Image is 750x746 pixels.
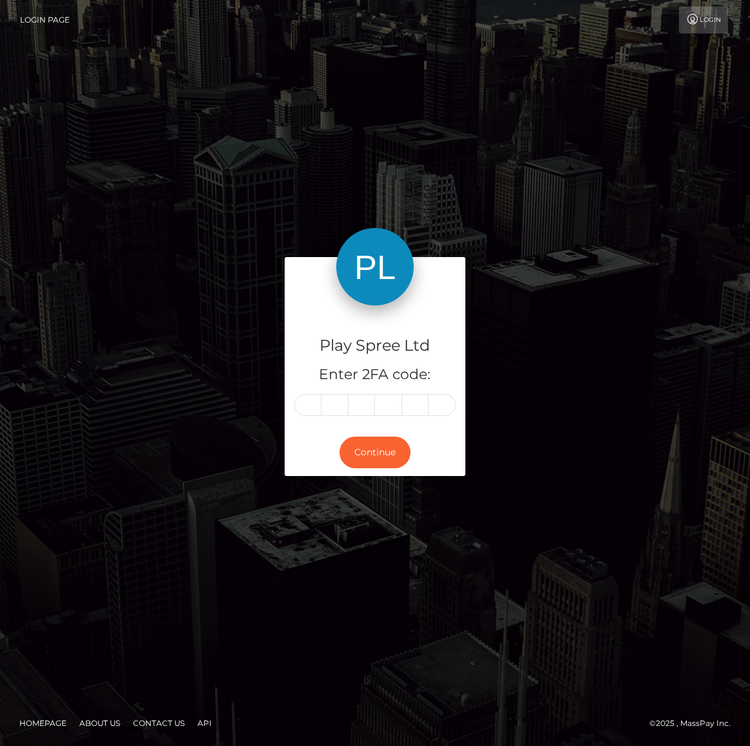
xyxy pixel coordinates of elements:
[294,335,456,357] h4: Play Spree Ltd
[294,365,456,385] h5: Enter 2FA code:
[336,228,414,306] img: Play Spree Ltd
[679,6,728,34] a: Login
[14,713,72,733] a: Homepage
[649,716,740,730] div: © 2025 , MassPay Inc.
[74,713,125,733] a: About Us
[340,437,410,468] button: Continue
[128,713,190,733] a: Contact Us
[192,713,217,733] a: API
[20,6,70,34] a: Login Page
